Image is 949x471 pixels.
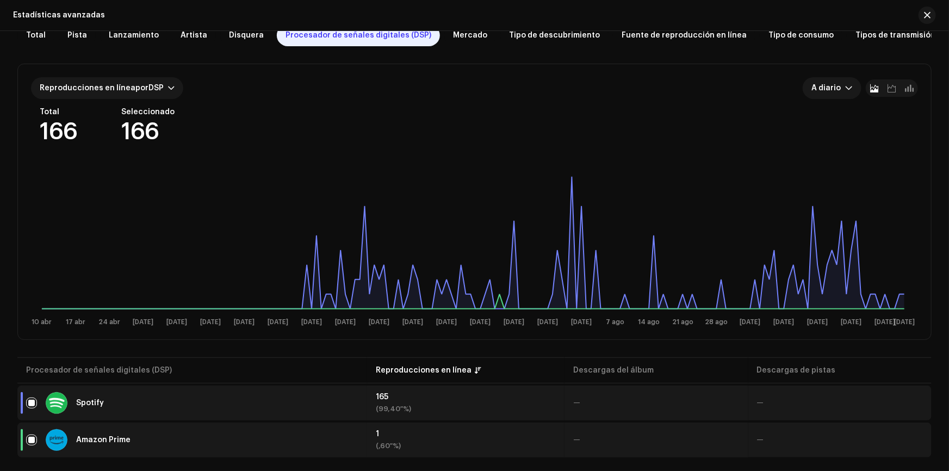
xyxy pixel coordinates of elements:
span: Tipo de descubrimiento [509,31,600,40]
text: [DATE] [740,319,760,326]
text: [DATE] [773,319,794,326]
text: [DATE] [200,319,221,326]
text: [DATE] [369,319,389,326]
font: — [573,436,580,444]
text: 14 ago [638,319,660,325]
text: [DATE] [268,319,288,326]
text: [DATE] [808,319,828,326]
font: Disquera [229,32,264,39]
text: [DATE] [335,319,356,326]
text: 28 ago [705,319,728,325]
span: Tipo de consumo [768,31,834,40]
font: 1 [376,430,379,438]
font: Procesador de señales digitales (DSP) [286,32,431,39]
text: 7 ago [606,319,624,325]
text: [DATE] [894,319,915,326]
text: [DATE] [470,319,491,326]
text: [DATE] [436,319,457,326]
font: Artista [181,32,207,39]
text: [DATE] [166,319,187,326]
span: Tipos de transmisión [855,31,935,40]
font: — [757,436,764,444]
font: Mercado [453,32,487,39]
text: [DATE] [841,319,862,326]
font: 165 [376,393,388,401]
text: [DATE] [402,319,423,326]
font: (,60 %) [376,442,401,449]
text: [DATE] [504,319,524,326]
text: [DATE] [234,319,255,326]
text: [DATE] [537,319,558,326]
text: [DATE] [301,319,322,326]
font: — [573,399,580,407]
text: [DATE] [875,319,896,326]
font: (99,40 %) [376,405,411,412]
div: disparador desplegable [845,77,853,99]
span: Fuente de reproducción en línea [622,31,747,40]
text: [DATE] [571,319,592,326]
text: 21 ago [672,319,693,325]
font: — [757,399,764,407]
span: A diario [811,77,845,99]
